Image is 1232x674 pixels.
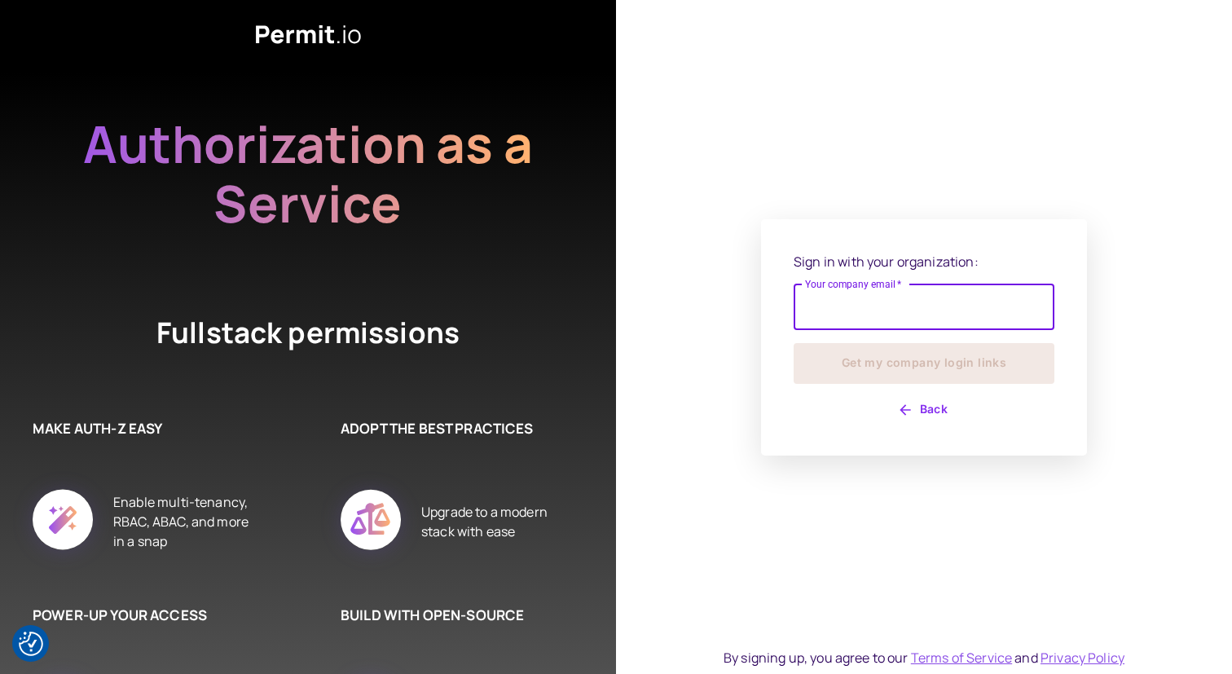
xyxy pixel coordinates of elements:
[33,418,259,439] h6: MAKE AUTH-Z EASY
[96,313,520,353] h4: Fullstack permissions
[33,605,259,626] h6: POWER-UP YOUR ACCESS
[794,343,1054,384] button: Get my company login links
[421,471,567,572] div: Upgrade to a modern stack with ease
[341,418,567,439] h6: ADOPT THE BEST PRACTICES
[794,252,1054,271] p: Sign in with your organization:
[113,471,259,572] div: Enable multi-tenancy, RBAC, ABAC, and more in a snap
[1041,649,1124,667] a: Privacy Policy
[19,632,43,656] button: Consent Preferences
[724,648,1124,667] div: By signing up, you agree to our and
[341,605,567,626] h6: BUILD WITH OPEN-SOURCE
[805,277,902,291] label: Your company email
[19,632,43,656] img: Revisit consent button
[794,397,1054,423] button: Back
[911,649,1012,667] a: Terms of Service
[31,114,585,233] h2: Authorization as a Service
